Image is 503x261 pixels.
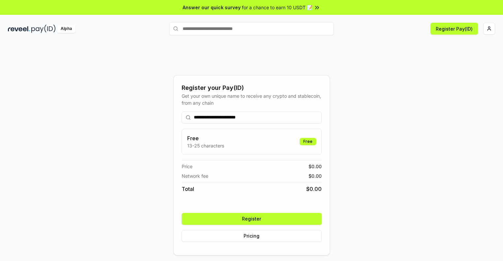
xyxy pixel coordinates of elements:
[182,172,208,179] span: Network fee
[187,142,224,149] p: 13-25 characters
[183,4,241,11] span: Answer our quick survey
[182,185,194,193] span: Total
[182,213,322,225] button: Register
[182,83,322,92] div: Register your Pay(ID)
[306,185,322,193] span: $ 0.00
[309,172,322,179] span: $ 0.00
[430,23,478,35] button: Register Pay(ID)
[182,230,322,242] button: Pricing
[242,4,312,11] span: for a chance to earn 10 USDT 📝
[31,25,56,33] img: pay_id
[182,92,322,106] div: Get your own unique name to receive any crypto and stablecoin, from any chain
[309,163,322,170] span: $ 0.00
[57,25,75,33] div: Alpha
[8,25,30,33] img: reveel_dark
[300,138,316,145] div: Free
[182,163,192,170] span: Price
[187,134,224,142] h3: Free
